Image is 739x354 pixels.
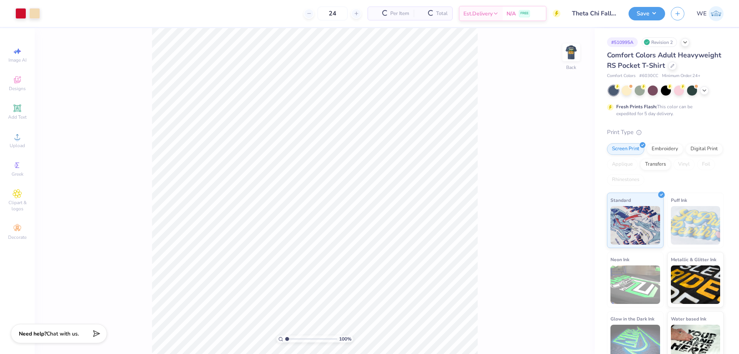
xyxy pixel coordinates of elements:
div: Back [566,64,576,71]
span: Designs [9,86,26,92]
span: WE [697,9,707,18]
div: Foil [697,159,715,170]
img: Metallic & Glitter Ink [671,265,721,304]
div: Rhinestones [607,174,644,186]
strong: Fresh Prints Flash: [616,104,657,110]
img: Back [563,45,579,60]
span: Clipart & logos [4,200,31,212]
span: Comfort Colors Adult Heavyweight RS Pocket T-Shirt [607,50,721,70]
span: N/A [507,10,516,18]
span: Water based Ink [671,315,706,323]
img: Werrine Empeynado [709,6,724,21]
span: Image AI [8,57,27,63]
img: Puff Ink [671,206,721,245]
div: Embroidery [647,143,683,155]
span: Add Text [8,114,27,120]
span: 100 % [339,336,351,342]
span: Per Item [390,10,409,18]
div: Print Type [607,128,724,137]
div: Transfers [640,159,671,170]
div: Digital Print [685,143,723,155]
span: Metallic & Glitter Ink [671,255,716,263]
span: Est. Delivery [463,10,493,18]
div: Revision 2 [642,37,677,47]
span: Greek [12,171,23,177]
span: FREE [520,11,528,16]
span: Minimum Order: 24 + [662,73,701,79]
input: – – [318,7,348,20]
span: Puff Ink [671,196,687,204]
span: Upload [10,143,25,149]
span: Comfort Colors [607,73,635,79]
a: WE [697,6,724,21]
div: This color can be expedited for 5 day delivery. [616,103,711,117]
button: Save [629,7,665,20]
span: Decorate [8,234,27,240]
span: Glow in the Dark Ink [610,315,654,323]
div: Applique [607,159,638,170]
img: Standard [610,206,660,245]
span: Total [436,10,448,18]
strong: Need help? [19,330,47,337]
input: Untitled Design [566,6,623,21]
span: Neon Ink [610,255,629,263]
span: Chat with us. [47,330,79,337]
div: # 510995A [607,37,638,47]
div: Screen Print [607,143,644,155]
span: # 6030CC [639,73,658,79]
img: Neon Ink [610,265,660,304]
div: Vinyl [673,159,695,170]
span: Standard [610,196,631,204]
